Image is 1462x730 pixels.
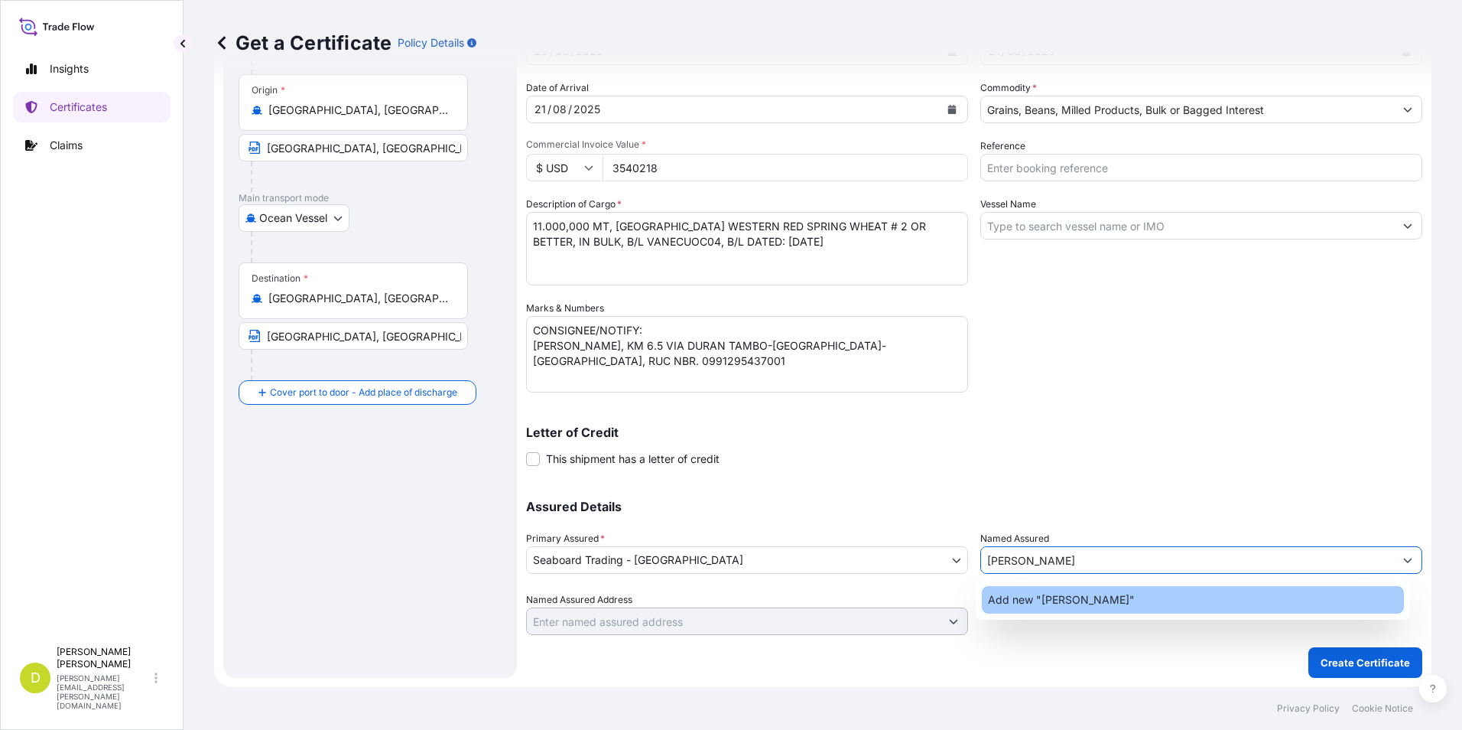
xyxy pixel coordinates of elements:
[988,592,1135,608] span: Add new "[PERSON_NAME]"
[603,154,968,181] input: Enter amount
[214,31,391,55] p: Get a Certificate
[526,500,1422,513] p: Assured Details
[1352,702,1413,715] p: Cookie Notice
[551,100,568,119] div: month,
[547,100,551,119] div: /
[50,99,107,115] p: Certificates
[50,61,89,77] p: Insights
[526,80,589,96] span: Date of Arrival
[398,35,464,51] p: Policy Details
[526,301,604,316] label: Marks & Numbers
[980,154,1422,181] input: Enter booking reference
[980,197,1036,212] label: Vessel Name
[980,80,1037,96] label: Commodity
[252,272,308,285] div: Destination
[527,608,940,635] input: Named Assured Address
[239,192,502,204] p: Main transport mode
[259,210,327,226] span: Ocean Vessel
[50,138,83,153] p: Claims
[981,546,1394,574] input: Assured Name
[1394,96,1421,123] button: Show suggestions
[268,291,449,306] input: Destination
[526,531,605,546] span: Primary Assured
[526,592,632,608] label: Named Assured Address
[940,608,967,635] button: Show suggestions
[981,212,1394,240] input: Type to search vessel name or IMO
[239,204,349,232] button: Select transport
[940,97,964,122] button: Calendar
[980,139,1025,154] label: Reference
[526,197,622,212] label: Description of Cargo
[1277,702,1340,715] p: Privacy Policy
[239,322,468,350] input: Text to appear on certificate
[533,100,547,119] div: day,
[1394,212,1421,240] button: Show suggestions
[572,100,602,119] div: year,
[981,96,1394,123] input: Type to search commodity
[1394,546,1421,574] button: Show suggestions
[252,84,285,96] div: Origin
[57,646,151,670] p: [PERSON_NAME] [PERSON_NAME]
[546,451,720,467] span: This shipment has a letter of credit
[980,531,1049,546] label: Named Assured
[239,134,468,161] input: Text to appear on certificate
[526,426,1422,438] p: Letter of Credit
[982,586,1405,614] div: Suggestions
[31,670,41,686] span: D
[1321,655,1410,670] p: Create Certificate
[533,552,743,568] span: Seaboard Trading - [GEOGRAPHIC_DATA]
[57,673,151,710] p: [PERSON_NAME][EMAIL_ADDRESS][PERSON_NAME][DOMAIN_NAME]
[568,100,572,119] div: /
[526,139,968,151] span: Commercial Invoice Value
[270,385,457,400] span: Cover port to door - Add place of discharge
[268,103,449,118] input: Origin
